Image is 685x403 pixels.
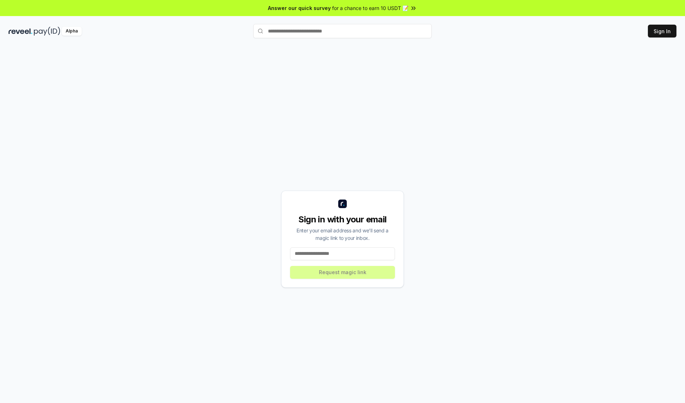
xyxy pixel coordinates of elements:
img: reveel_dark [9,27,32,36]
span: Answer our quick survey [268,4,331,12]
div: Enter your email address and we’ll send a magic link to your inbox. [290,227,395,242]
span: for a chance to earn 10 USDT 📝 [332,4,409,12]
div: Sign in with your email [290,214,395,225]
div: Alpha [62,27,82,36]
button: Sign In [648,25,676,37]
img: logo_small [338,200,347,208]
img: pay_id [34,27,60,36]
